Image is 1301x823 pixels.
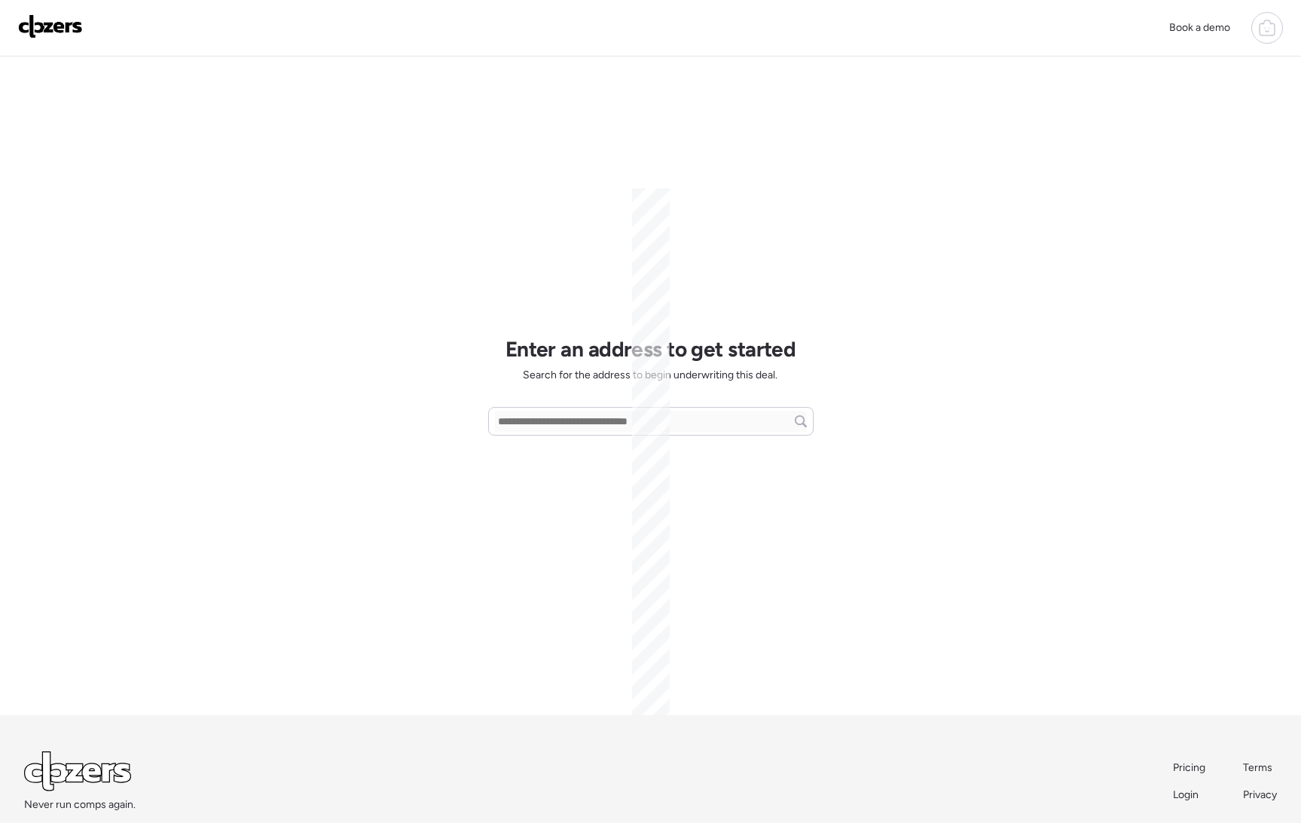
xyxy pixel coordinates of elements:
span: Login [1173,788,1199,801]
span: Search for the address to begin underwriting this deal. [523,368,777,383]
a: Login [1173,788,1207,803]
span: Book a demo [1169,21,1230,34]
img: Logo [18,14,83,38]
span: Pricing [1173,761,1205,774]
a: Pricing [1173,760,1207,776]
span: Never run comps again. [24,797,136,812]
h1: Enter an address to get started [505,336,796,362]
span: Privacy [1243,788,1277,801]
a: Terms [1243,760,1277,776]
span: Terms [1243,761,1272,774]
img: Logo Light [24,751,131,791]
a: Privacy [1243,788,1277,803]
